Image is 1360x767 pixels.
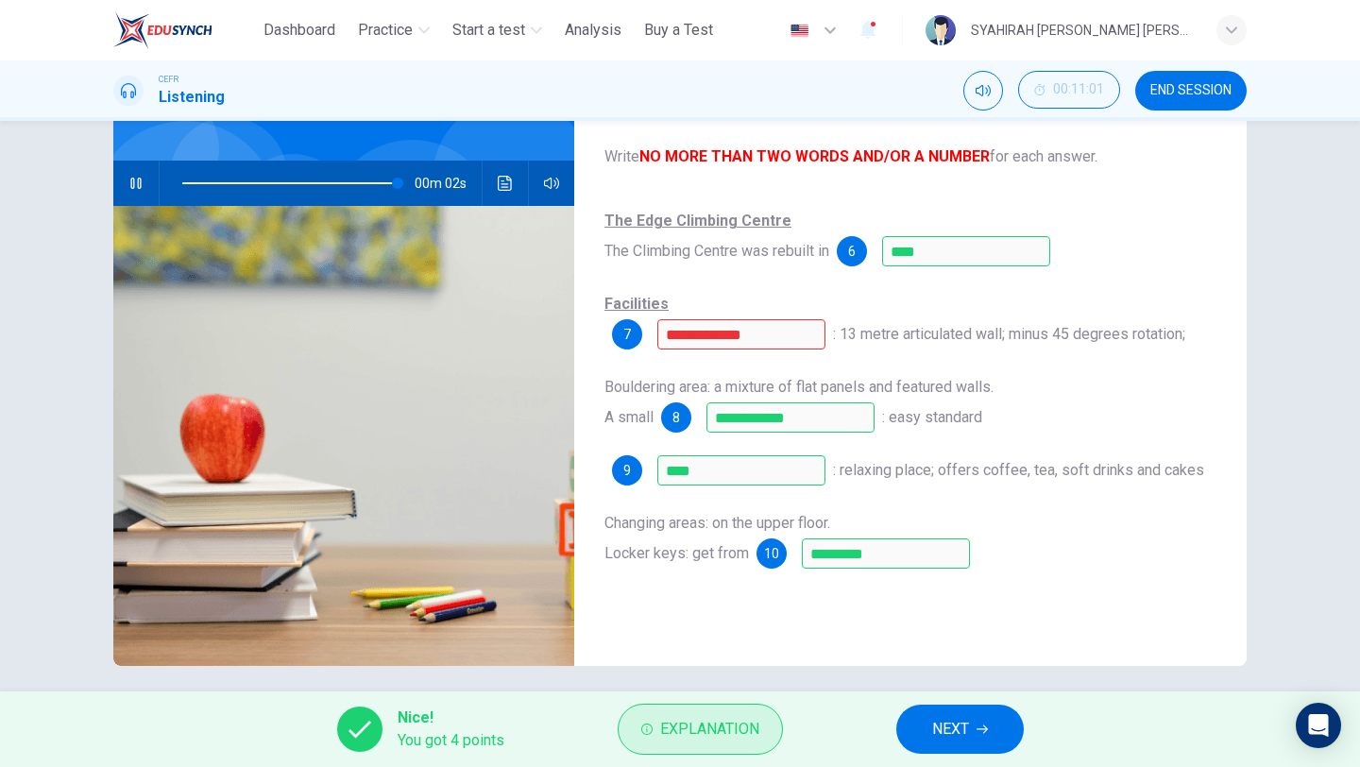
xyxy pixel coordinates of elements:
[660,716,759,742] span: Explanation
[398,729,504,752] span: You got 4 points
[764,547,779,560] span: 10
[672,411,680,424] span: 8
[159,73,178,86] span: CEFR
[963,71,1003,111] div: Mute
[896,705,1024,754] button: NEXT
[415,161,482,206] span: 00m 02s
[882,408,982,426] span: : easy standard
[1296,703,1341,748] div: Open Intercom Messenger
[256,13,343,47] button: Dashboard
[618,704,783,755] button: Explanation
[490,161,520,206] button: Click to see the audio transcription
[113,11,212,49] img: ELTC logo
[565,19,621,42] span: Analysis
[833,325,1185,343] span: : 13 metre articulated wall; minus 45 degrees rotation;
[657,455,825,486] input: cafe; café; the cafe; the café
[557,13,629,47] button: Analysis
[1135,71,1247,111] button: END SESSION
[623,328,631,341] span: 7
[604,295,669,313] u: Facilities
[1053,82,1104,97] span: 00:11:01
[971,19,1194,42] div: SYAHIRAH [PERSON_NAME] [PERSON_NAME] KPM-Guru
[788,24,811,38] img: en
[604,100,1216,168] span: Complete the notes below. Write for each answer.
[932,716,969,742] span: NEXT
[263,19,335,42] span: Dashboard
[358,19,413,42] span: Practice
[644,19,713,42] span: Buy a Test
[637,13,721,47] button: Buy a Test
[604,514,830,562] span: Changing areas: on the upper floor. Locker keys: get from
[1018,71,1120,109] button: 00:11:01
[882,236,1050,266] input: 1998
[1018,71,1120,111] div: Hide
[848,245,856,258] span: 6
[113,206,574,666] img: Sports Centre
[398,707,504,729] span: Nice!
[802,538,970,569] input: reception
[657,319,825,349] input: Main Hall
[833,461,1204,479] span: : relaxing place; offers coffee, tea, soft drinks and cakes
[926,15,956,45] img: Profile picture
[452,19,525,42] span: Start a test
[639,147,990,165] b: NO MORE THAN TWO WORDS AND/OR A NUMBER
[623,464,631,477] span: 9
[604,212,791,230] u: The Edge Climbing Centre
[604,212,829,260] span: The Climbing Centre was rebuilt in
[1150,83,1232,98] span: END SESSION
[604,378,994,426] span: Bouldering area: a mixture of flat panels and featured walls. A small
[445,13,550,47] button: Start a test
[159,86,225,109] h1: Listening
[350,13,437,47] button: Practice
[706,402,875,433] input: warm-up wall; warm up
[113,11,256,49] a: ELTC logo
